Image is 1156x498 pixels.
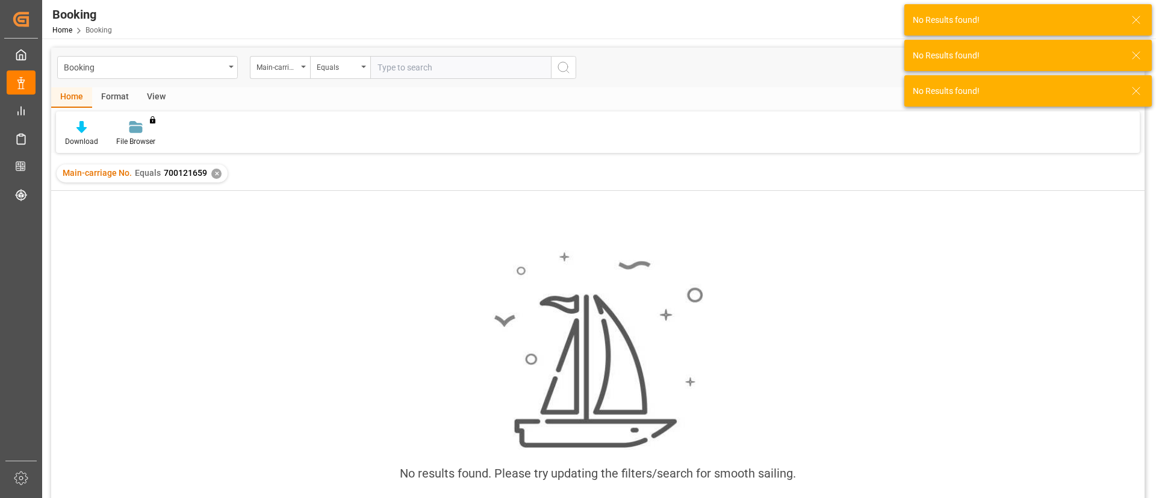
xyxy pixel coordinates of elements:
[51,87,92,108] div: Home
[493,251,703,450] img: smooth_sailing.jpeg
[400,464,796,482] div: No results found. Please try updating the filters/search for smooth sailing.
[52,5,112,23] div: Booking
[211,169,222,179] div: ✕
[913,14,1120,26] div: No Results found!
[370,56,551,79] input: Type to search
[65,136,98,147] div: Download
[138,87,175,108] div: View
[164,168,207,178] span: 700121659
[135,168,161,178] span: Equals
[64,59,225,74] div: Booking
[63,168,132,178] span: Main-carriage No.
[57,56,238,79] button: open menu
[52,26,72,34] a: Home
[913,85,1120,98] div: No Results found!
[310,56,370,79] button: open menu
[913,49,1120,62] div: No Results found!
[92,87,138,108] div: Format
[317,59,358,73] div: Equals
[551,56,576,79] button: search button
[256,59,297,73] div: Main-carriage No.
[250,56,310,79] button: open menu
